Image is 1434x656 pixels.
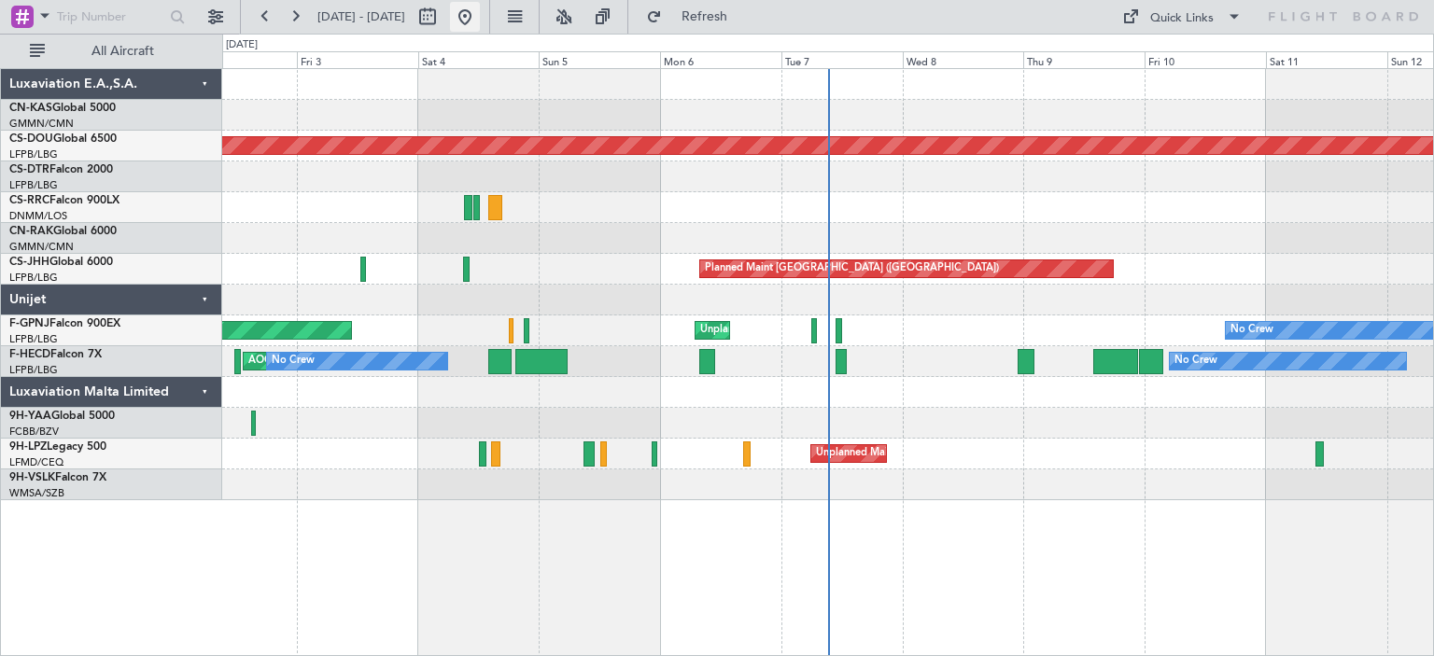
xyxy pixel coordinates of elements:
[903,51,1024,68] div: Wed 8
[226,37,258,53] div: [DATE]
[9,411,51,422] span: 9H-YAA
[9,425,59,439] a: FCBB/BZV
[9,257,113,268] a: CS-JHHGlobal 6000
[9,103,116,114] a: CN-KASGlobal 5000
[1266,51,1387,68] div: Sat 11
[638,2,750,32] button: Refresh
[1145,51,1266,68] div: Fri 10
[9,195,119,206] a: CS-RRCFalcon 900LX
[816,440,1037,468] div: Unplanned Maint Nice ([GEOGRAPHIC_DATA])
[705,255,999,283] div: Planned Maint [GEOGRAPHIC_DATA] ([GEOGRAPHIC_DATA])
[9,147,58,161] a: LFPB/LBG
[9,164,49,175] span: CS-DTR
[666,10,744,23] span: Refresh
[9,349,50,360] span: F-HECD
[9,411,115,422] a: 9H-YAAGlobal 5000
[9,486,64,500] a: WMSA/SZB
[9,209,67,223] a: DNMM/LOS
[9,226,117,237] a: CN-RAKGlobal 6000
[9,472,55,483] span: 9H-VSLK
[660,51,781,68] div: Mon 6
[9,195,49,206] span: CS-RRC
[57,3,164,31] input: Trip Number
[9,441,47,453] span: 9H-LPZ
[9,332,58,346] a: LFPB/LBG
[9,441,106,453] a: 9H-LPZLegacy 500
[9,318,49,329] span: F-GPNJ
[297,51,418,68] div: Fri 3
[9,455,63,469] a: LFMD/CEQ
[1113,2,1251,32] button: Quick Links
[539,51,660,68] div: Sun 5
[248,347,444,375] div: AOG Maint Paris ([GEOGRAPHIC_DATA])
[49,45,197,58] span: All Aircraft
[1150,9,1214,28] div: Quick Links
[272,347,315,375] div: No Crew
[9,363,58,377] a: LFPB/LBG
[9,117,74,131] a: GMMN/CMN
[9,240,74,254] a: GMMN/CMN
[9,349,102,360] a: F-HECDFalcon 7X
[9,178,58,192] a: LFPB/LBG
[1230,316,1273,344] div: No Crew
[1023,51,1145,68] div: Thu 9
[9,318,120,329] a: F-GPNJFalcon 900EX
[1174,347,1217,375] div: No Crew
[9,164,113,175] a: CS-DTRFalcon 2000
[9,226,53,237] span: CN-RAK
[9,472,106,483] a: 9H-VSLKFalcon 7X
[9,257,49,268] span: CS-JHH
[176,51,297,68] div: Thu 2
[418,51,540,68] div: Sat 4
[9,133,117,145] a: CS-DOUGlobal 6500
[21,36,203,66] button: All Aircraft
[700,316,1007,344] div: Unplanned Maint [GEOGRAPHIC_DATA] ([GEOGRAPHIC_DATA])
[9,133,53,145] span: CS-DOU
[9,271,58,285] a: LFPB/LBG
[781,51,903,68] div: Tue 7
[9,103,52,114] span: CN-KAS
[317,8,405,25] span: [DATE] - [DATE]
